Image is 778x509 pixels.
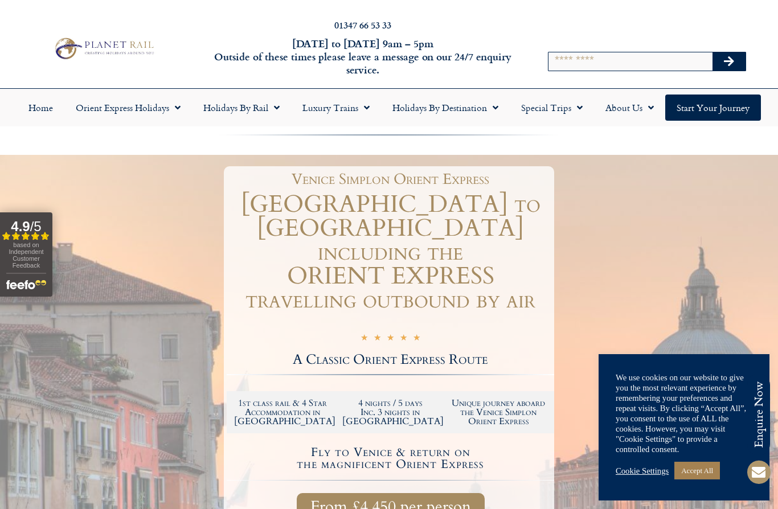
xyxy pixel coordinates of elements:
i: ★ [413,333,420,346]
div: 5/5 [361,331,420,346]
button: Search [713,52,746,71]
a: About Us [594,95,665,121]
h1: Venice Simplon Orient Express [232,172,548,187]
a: Orient Express Holidays [64,95,192,121]
h4: Fly to Venice & return on the magnificent Orient Express [228,446,552,470]
div: We use cookies on our website to give you the most relevant experience by remembering your prefer... [616,372,752,454]
a: Special Trips [510,95,594,121]
nav: Menu [6,95,772,121]
a: Start your Journey [665,95,761,121]
i: ★ [400,333,407,346]
a: Cookie Settings [616,466,669,476]
h1: [GEOGRAPHIC_DATA] to [GEOGRAPHIC_DATA] including the ORIENT EXPRESS travelling outbound by air [227,192,554,312]
h2: Unique journey aboard the Venice Simplon Orient Express [450,399,547,426]
h6: [DATE] to [DATE] 9am – 5pm Outside of these times please leave a message on our 24/7 enquiry serv... [210,37,515,77]
a: 01347 66 53 33 [334,18,391,31]
h2: A Classic Orient Express Route [227,353,554,367]
a: Accept All [674,462,720,479]
i: ★ [361,333,368,346]
a: Luxury Trains [291,95,381,121]
img: Planet Rail Train Holidays Logo [51,35,157,61]
a: Home [17,95,64,121]
i: ★ [387,333,394,346]
a: Holidays by Destination [381,95,510,121]
a: Holidays by Rail [192,95,291,121]
h2: 4 nights / 5 days Inc. 3 nights in [GEOGRAPHIC_DATA] [342,399,439,426]
h2: 1st class rail & 4 Star Accommodation in [GEOGRAPHIC_DATA] [234,399,331,426]
i: ★ [374,333,381,346]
